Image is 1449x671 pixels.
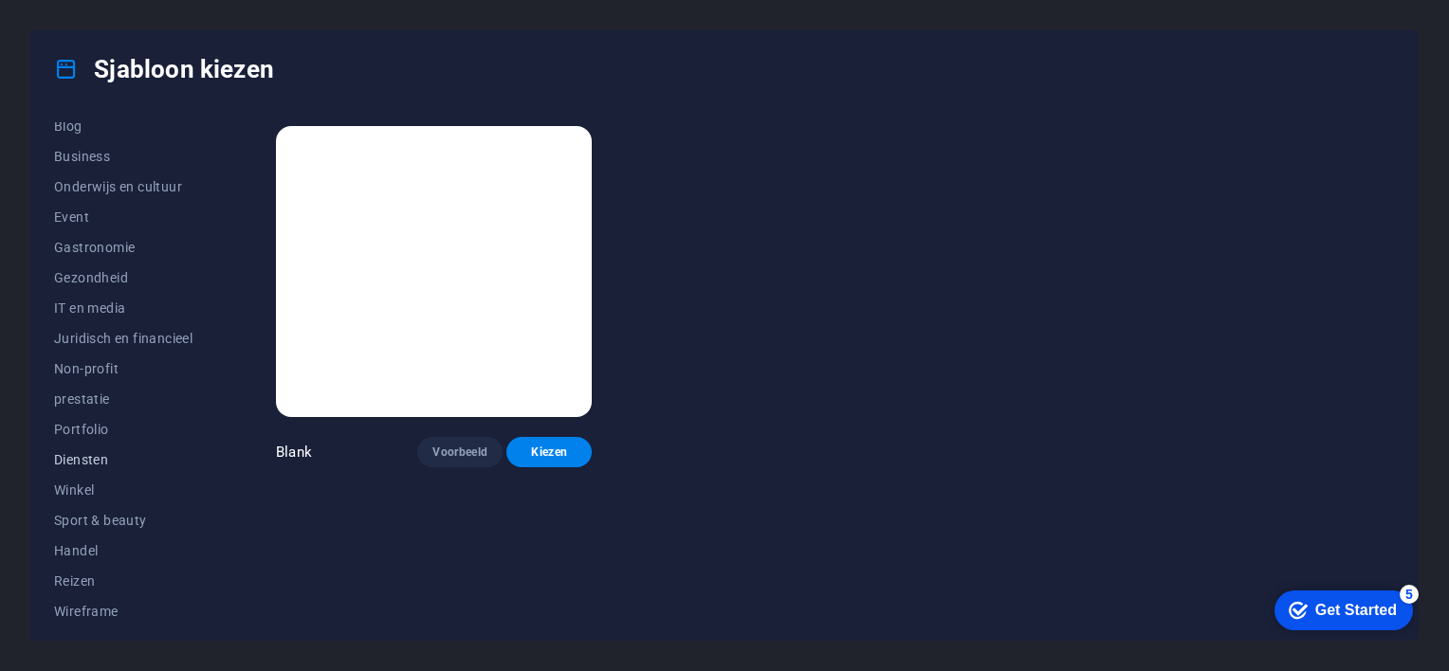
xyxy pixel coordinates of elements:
span: Winkel [54,482,193,498]
button: Diensten [54,444,193,475]
span: Wireframe [54,604,193,619]
button: IT en media [54,293,193,323]
div: 5 [140,4,159,23]
button: Wireframe [54,596,193,626]
span: Juridisch en financieel [54,331,193,346]
span: Reizen [54,573,193,589]
button: Reizen [54,566,193,596]
span: prestatie [54,391,193,407]
button: prestatie [54,384,193,414]
span: Blog [54,118,193,134]
span: IT en media [54,300,193,316]
button: Onderwijs en cultuur [54,172,193,202]
button: Handel [54,535,193,566]
span: Gastronomie [54,240,193,255]
button: Kiezen [506,437,592,467]
span: Sport & beauty [54,513,193,528]
span: Voorbeeld [432,444,487,460]
div: Get Started 5 items remaining, 0% complete [15,9,154,49]
button: Gezondheid [54,263,193,293]
button: Juridisch en financieel [54,323,193,354]
p: Blank [276,443,312,462]
button: Non-profit [54,354,193,384]
span: Non-profit [54,361,193,376]
button: Portfolio [54,414,193,444]
button: Winkel [54,475,193,505]
img: Blank [276,126,592,417]
span: Kiezen [522,444,577,460]
h4: Sjabloon kiezen [54,54,274,84]
span: Gezondheid [54,270,193,285]
span: Portfolio [54,422,193,437]
button: Voorbeeld [417,437,503,467]
button: Business [54,141,193,172]
span: Diensten [54,452,193,467]
button: Blog [54,111,193,141]
button: Event [54,202,193,232]
button: Gastronomie [54,232,193,263]
button: Sport & beauty [54,505,193,535]
span: Onderwijs en cultuur [54,179,193,194]
span: Event [54,209,193,225]
div: Get Started [56,21,138,38]
span: Business [54,149,193,164]
span: Handel [54,543,193,558]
